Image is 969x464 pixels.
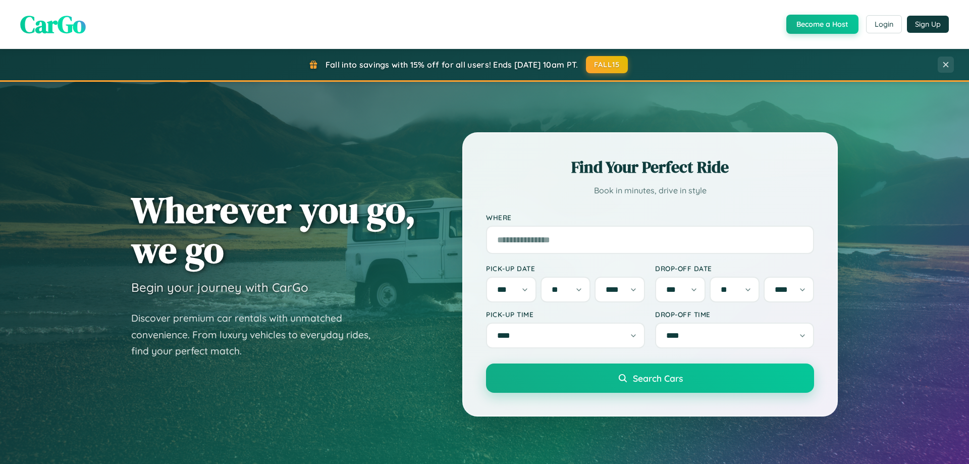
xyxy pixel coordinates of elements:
h1: Wherever you go, we go [131,190,416,270]
span: Fall into savings with 15% off for all users! Ends [DATE] 10am PT. [326,60,578,70]
button: FALL15 [586,56,628,73]
p: Discover premium car rentals with unmatched convenience. From luxury vehicles to everyday rides, ... [131,310,384,359]
h2: Find Your Perfect Ride [486,156,814,178]
span: CarGo [20,8,86,41]
button: Become a Host [786,15,858,34]
label: Pick-up Time [486,310,645,319]
button: Login [866,15,902,33]
label: Where [486,213,814,222]
label: Pick-up Date [486,264,645,273]
button: Search Cars [486,364,814,393]
label: Drop-off Time [655,310,814,319]
h3: Begin your journey with CarGo [131,280,308,295]
button: Sign Up [907,16,949,33]
label: Drop-off Date [655,264,814,273]
p: Book in minutes, drive in style [486,183,814,198]
span: Search Cars [633,373,683,384]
